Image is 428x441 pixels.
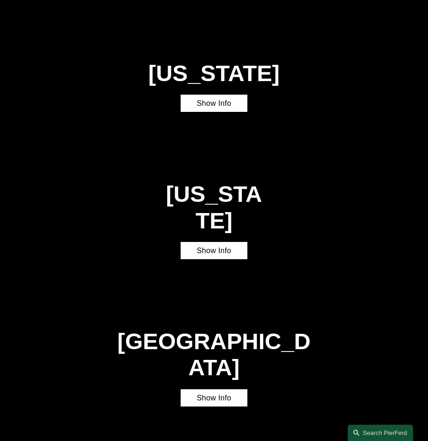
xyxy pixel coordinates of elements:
[113,328,315,380] h1: [GEOGRAPHIC_DATA]
[181,389,248,407] a: Show Info
[181,242,248,259] a: Show Info
[181,95,248,112] a: Show Info
[348,425,413,441] a: Search this site
[130,60,298,86] h1: [US_STATE]
[164,181,264,233] h1: [US_STATE]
